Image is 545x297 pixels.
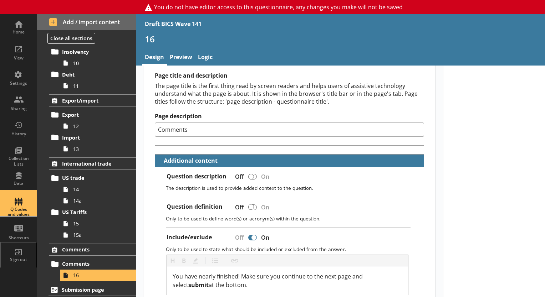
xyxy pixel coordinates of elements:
[37,9,136,92] li: Business operationsCash reserves9Insolvency10Debt11
[47,33,95,44] button: Close all sections
[73,83,127,89] span: 11
[167,203,223,210] label: Question definition
[49,284,136,296] a: Submission page
[155,113,424,120] label: Page description
[229,201,247,213] div: Off
[52,258,136,281] li: Comments16
[52,172,136,207] li: US trade1414a
[62,286,124,293] span: Submission page
[62,174,124,181] span: US trade
[60,120,136,132] a: 12
[6,106,31,111] div: Sharing
[145,20,202,28] div: Draft BICS Wave 141
[62,71,124,78] span: Debt
[195,50,215,66] a: Logic
[52,69,136,92] li: Debt11
[60,229,136,241] a: 15a
[188,281,209,289] span: submit
[62,134,124,141] span: Import
[258,231,275,244] div: On
[60,184,136,195] a: 14
[155,82,424,105] div: The page title is the first thing read by screen readers and helps users of assistive technology ...
[62,48,124,55] span: Insolvency
[49,244,136,256] a: Comments
[142,50,167,66] a: Design
[158,155,219,167] button: Additional content
[167,173,226,180] label: Question description
[6,80,31,86] div: Settings
[229,231,247,244] div: Off
[155,72,424,79] h2: Page title and description
[167,234,212,241] label: Include/exclude
[73,220,127,227] span: 15
[62,111,124,118] span: Export
[173,272,364,289] span: You have nearly finished! Make sure you continue to the next page and select
[145,33,536,45] h1: 16
[166,215,418,222] p: Only to be used to define word(s) or acronym(s) within the question.
[52,132,136,155] li: Import13
[73,146,127,152] span: 13
[37,157,136,240] li: International tradeUS trade1414aUS Tariffs1515a
[258,170,275,183] div: On
[258,201,275,213] div: On
[52,109,136,132] li: Export12
[73,231,127,238] span: 15a
[73,197,127,204] span: 14a
[52,46,136,69] li: Insolvency10
[60,143,136,155] a: 13
[49,94,136,106] a: Export/import
[6,181,31,186] div: Data
[6,29,31,35] div: Home
[37,94,136,155] li: Export/importExport12Import13
[229,170,247,183] div: Off
[73,186,127,193] span: 14
[52,207,136,241] li: US Tariffs1515a
[73,123,127,130] span: 12
[49,46,136,57] a: Insolvency
[6,257,31,262] div: Sign out
[6,207,31,217] div: Q Codes and values
[49,18,124,26] span: Add / import content
[62,260,124,267] span: Comments
[49,109,136,120] a: Export
[209,281,248,289] span: at the bottom.
[49,207,136,218] a: US Tariffs
[166,246,418,252] p: Only to be used to state what should be included or excluded from the answer.
[60,195,136,207] a: 14a
[167,50,195,66] a: Preview
[6,55,31,61] div: View
[62,209,124,215] span: US Tariffs
[60,57,136,69] a: 10
[73,60,127,67] span: 10
[60,218,136,229] a: 15
[62,97,124,104] span: Export/import
[37,14,136,30] button: Add / import content
[60,270,136,281] a: 16
[73,272,127,278] span: 16
[6,156,31,167] div: Collection Lists
[37,244,136,281] li: CommentsComments16
[49,258,136,270] a: Comments
[49,132,136,143] a: Import
[49,172,136,184] a: US trade
[49,157,136,170] a: International trade
[6,235,31,241] div: Shortcuts
[62,160,124,167] span: International trade
[6,131,31,137] div: History
[60,80,136,92] a: 11
[49,69,136,80] a: Debt
[166,184,418,191] p: The description is used to provide added context to the question.
[62,246,124,253] span: Comments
